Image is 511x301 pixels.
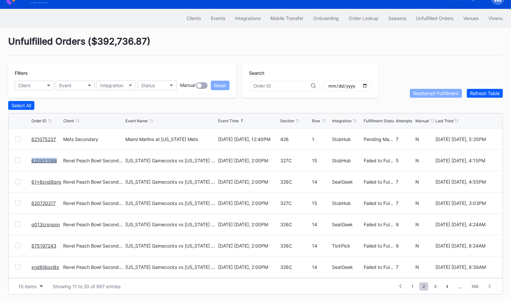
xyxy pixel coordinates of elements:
div: [US_STATE] Gamecocks vs [US_STATE] Tech Hokies Football [126,243,217,249]
div: [DATE] [DATE], 2:00PM [218,222,279,227]
div: Refresh Table [470,90,500,96]
div: StubHub [332,158,362,163]
div: 326C [280,264,311,270]
div: Revel Peach Bowl Secondary [64,264,124,270]
div: 327C [280,158,311,163]
div: Integration [332,118,352,123]
div: TickPick [332,243,362,249]
div: Miami Marlins at [US_STATE] Mets [126,136,198,142]
a: 620720217 [31,200,56,206]
button: Client [15,81,54,90]
div: 7 [396,264,414,270]
div: Client [64,118,74,123]
button: Refresh Table [467,89,503,98]
div: Failed to Fulfill [364,222,394,227]
span: 1 [408,282,417,291]
div: [DATE] [DATE], 6:24AM [435,243,496,249]
a: 61x8cnd9qrg [31,179,61,185]
div: Manual [416,118,429,123]
div: 1 [312,136,331,142]
div: Onboarding [313,15,339,21]
div: 7 [396,136,414,142]
span: 4 [443,282,452,291]
div: 9 [396,243,414,249]
div: [US_STATE] Gamecocks vs [US_STATE] Tech Hokies Football [126,179,217,185]
div: Failed to Fulfill [364,200,394,206]
div: Order ID [31,118,46,123]
div: 426 [280,136,311,142]
div: Manual [180,82,195,89]
button: Events [206,12,230,24]
div: Last Tried [435,118,453,123]
div: 14 [312,264,331,270]
div: ... [453,284,467,289]
div: [DATE] [DATE], 8:39AM [435,264,496,270]
div: 326C [280,222,311,227]
div: N [416,179,434,185]
div: Fulfillment Status [364,118,396,123]
div: 9 [396,222,414,227]
div: Revel Peach Bowl Secondary [64,243,124,249]
div: N [416,200,434,206]
span: 2 [419,282,428,291]
div: [US_STATE] Gamecocks vs [US_STATE] Tech Hokies Football [126,264,217,270]
div: SeatGeek [332,179,362,185]
a: Mobile Transfer [265,12,308,24]
button: Status [137,81,177,90]
button: Vivenu [484,12,508,24]
div: SeatGeek [332,222,362,227]
button: Venues [458,12,484,24]
div: [DATE] [DATE], 2:00PM [218,264,279,270]
div: Revel Peach Bowl Secondary [64,179,124,185]
div: Order Lookup [349,15,378,21]
a: xnd6t6qxl8x [31,264,59,270]
button: Onboarding [308,12,344,24]
div: Venues [463,15,479,21]
div: Pending Manual [364,136,394,142]
div: [US_STATE] Gamecocks vs [US_STATE] Tech Hokies Football [126,222,217,227]
div: [DATE] [DATE], 5:35PM [435,136,496,142]
div: [DATE] [DATE], 2:00PM [218,200,279,206]
div: N [416,264,434,270]
a: 620951088 [31,158,57,163]
a: Integrations [230,12,265,24]
div: 326C [280,243,311,249]
div: Event Time [218,118,239,123]
button: Integration [97,81,136,90]
button: Order Lookup [344,12,383,24]
div: [DATE] [DATE], 2:00PM [218,243,279,249]
div: Search [249,70,372,76]
div: Revel Peach Bowl Secondary [64,200,124,206]
a: Unfulfilled Orders [411,12,458,24]
div: Attempts [396,118,412,123]
div: 14 [312,222,331,227]
div: [DATE] [DATE], 2:00PM [218,179,279,185]
div: Event [59,83,71,88]
div: [DATE] [DATE], 4:55PM [435,179,496,185]
button: Clients [182,12,206,24]
div: [DATE] [DATE], 12:40PM [218,136,279,142]
div: Failed to Fulfill [364,243,394,249]
div: StubHub [332,200,362,206]
div: Revel Peach Bowl Secondary [64,158,124,163]
div: 7 [396,179,414,185]
div: 327C [280,200,311,206]
div: Failed to Fulfill [364,264,394,270]
a: Seasons [383,12,411,24]
a: 875197243 [31,243,56,249]
div: [US_STATE] Gamecocks vs [US_STATE] Tech Hokies Football [126,200,217,206]
div: 10 items [18,284,36,289]
div: 5 [396,158,414,163]
div: Integration [100,83,123,88]
div: Failed to Fulfill [364,158,394,163]
div: SeatGeek [332,264,362,270]
div: 15 [312,158,331,163]
span: 100 [468,282,482,291]
div: StubHub [332,136,362,142]
div: Vivenu [488,15,503,21]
